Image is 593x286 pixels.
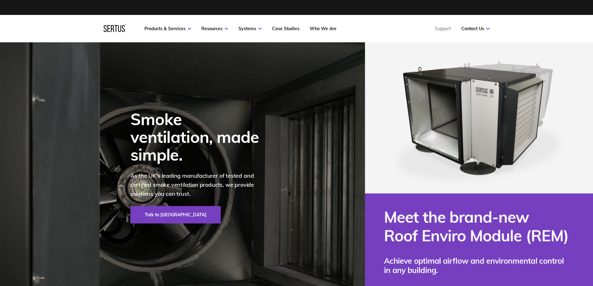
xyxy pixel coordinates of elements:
[201,26,228,31] a: Resources
[144,26,191,31] a: Products & Services
[130,206,221,223] a: Talk to [GEOGRAPHIC_DATA]
[130,171,267,198] p: As the UK's leading manufacturer of tested and certified smoke ventilation products, we provide s...
[435,26,451,31] a: Support
[130,110,267,164] div: Smoke ventilation, made simple.
[272,26,299,31] a: Case Studies
[310,26,337,31] a: Who We Are
[461,26,490,31] a: Contact Us
[238,26,262,31] a: Systems
[562,256,593,286] iframe: Chat Widget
